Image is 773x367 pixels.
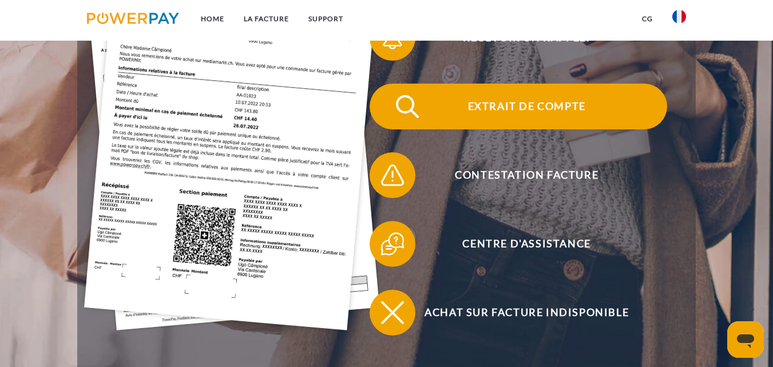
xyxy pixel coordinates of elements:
[393,92,422,121] img: qb_search.svg
[299,9,353,29] a: Support
[370,152,667,198] button: Contestation Facture
[370,15,667,61] button: Recevoir un rappel?
[632,9,663,29] a: CG
[386,290,667,336] span: Achat sur facture indisponible
[727,321,764,358] iframe: Bouton de lancement de la fenêtre de messagerie
[386,84,667,129] span: Extrait de compte
[378,298,407,327] img: qb_close.svg
[672,10,686,23] img: fr
[378,230,407,258] img: qb_help.svg
[386,152,667,198] span: Contestation Facture
[370,84,667,129] button: Extrait de compte
[378,161,407,190] img: qb_warning.svg
[191,9,234,29] a: Home
[87,13,179,24] img: logo-powerpay.svg
[370,221,667,267] button: Centre d'assistance
[234,9,299,29] a: LA FACTURE
[370,290,667,336] button: Achat sur facture indisponible
[386,221,667,267] span: Centre d'assistance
